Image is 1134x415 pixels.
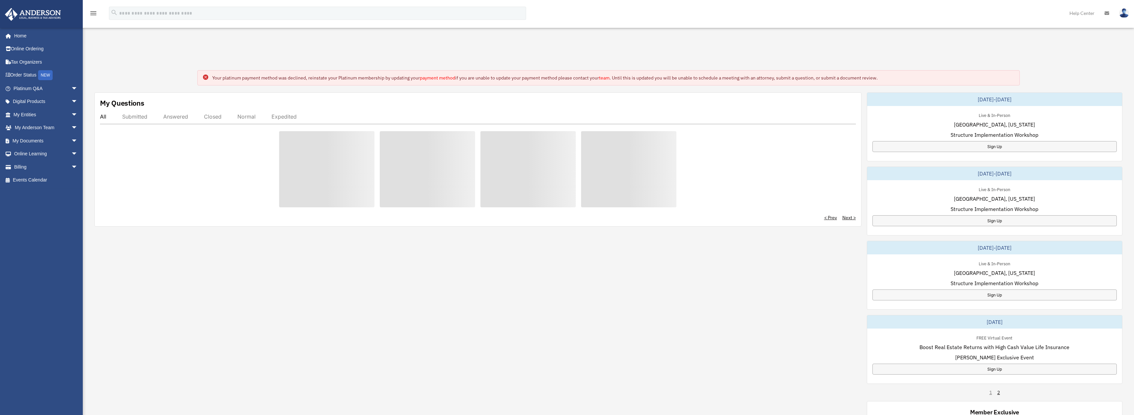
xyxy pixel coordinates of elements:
[71,134,84,148] span: arrow_drop_down
[71,95,84,109] span: arrow_drop_down
[5,174,88,187] a: Events Calendar
[5,147,88,161] a: Online Learningarrow_drop_down
[5,29,84,42] a: Home
[954,195,1035,203] span: [GEOGRAPHIC_DATA], [US_STATE]
[599,75,610,81] a: team
[122,113,147,120] div: Submitted
[951,131,1038,139] span: Structure Implementation Workshop
[954,121,1035,129] span: [GEOGRAPHIC_DATA], [US_STATE]
[824,214,837,221] a: < Prev
[954,269,1035,277] span: [GEOGRAPHIC_DATA], [US_STATE]
[919,343,1069,351] span: Boost Real Estate Returns with High Cash Value Life Insurance
[5,95,88,108] a: Digital Productsarrow_drop_down
[5,160,88,174] a: Billingarrow_drop_down
[5,121,88,134] a: My Anderson Teamarrow_drop_down
[163,113,188,120] div: Answered
[872,364,1117,375] a: Sign Up
[867,167,1122,180] div: [DATE]-[DATE]
[867,241,1122,254] div: [DATE]-[DATE]
[5,82,88,95] a: Platinum Q&Aarrow_drop_down
[951,205,1038,213] span: Structure Implementation Workshop
[237,113,256,120] div: Normal
[5,55,88,69] a: Tax Organizers
[1119,8,1129,18] img: User Pic
[71,121,84,135] span: arrow_drop_down
[973,185,1015,192] div: Live & In-Person
[100,113,106,120] div: All
[971,334,1018,341] div: FREE Virtual Event
[420,75,455,81] a: payment method
[100,98,144,108] div: My Questions
[212,75,878,81] div: Your platinum payment method was declined, reinstate your Platinum membership by updating your if...
[5,42,88,56] a: Online Ordering
[111,9,118,16] i: search
[71,108,84,122] span: arrow_drop_down
[3,8,63,21] img: Anderson Advisors Platinum Portal
[872,289,1117,300] a: Sign Up
[5,69,88,82] a: Order StatusNEW
[951,279,1038,287] span: Structure Implementation Workshop
[872,215,1117,226] a: Sign Up
[5,108,88,121] a: My Entitiesarrow_drop_down
[867,93,1122,106] div: [DATE]-[DATE]
[872,141,1117,152] a: Sign Up
[38,70,53,80] div: NEW
[204,113,222,120] div: Closed
[842,214,856,221] a: Next >
[271,113,297,120] div: Expedited
[71,147,84,161] span: arrow_drop_down
[71,160,84,174] span: arrow_drop_down
[997,389,1000,396] a: 2
[5,134,88,147] a: My Documentsarrow_drop_down
[973,111,1015,118] div: Live & In-Person
[89,9,97,17] i: menu
[867,315,1122,329] div: [DATE]
[71,82,84,95] span: arrow_drop_down
[955,353,1034,361] span: [PERSON_NAME] Exclusive Event
[89,12,97,17] a: menu
[973,260,1015,267] div: Live & In-Person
